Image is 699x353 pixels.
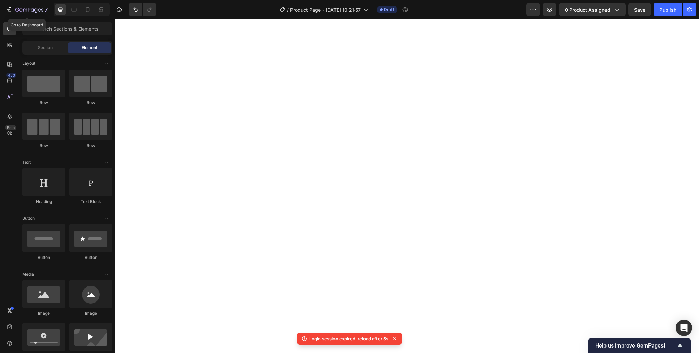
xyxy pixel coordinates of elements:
div: Heading [22,198,65,205]
input: Search Sections & Elements [22,22,112,35]
span: Text [22,159,31,165]
span: Media [22,271,34,277]
span: Save [634,7,645,13]
div: Open Intercom Messenger [676,320,692,336]
div: Text Block [69,198,112,205]
span: Layout [22,60,35,67]
div: Beta [5,125,16,130]
span: Toggle open [101,157,112,168]
div: Row [22,143,65,149]
button: 0 product assigned [559,3,626,16]
div: Publish [659,6,676,13]
div: Row [69,143,112,149]
iframe: To enrich screen reader interactions, please activate Accessibility in Grammarly extension settings [115,19,699,353]
p: Login session expired, reload after 5s [309,335,388,342]
span: Toggle open [101,269,112,280]
span: Toggle open [101,58,112,69]
div: Image [22,310,65,317]
span: Element [82,45,97,51]
button: Save [628,3,651,16]
div: Row [69,100,112,106]
span: Button [22,215,35,221]
button: Publish [654,3,682,16]
div: Image [69,310,112,317]
span: Draft [384,6,394,13]
div: Row [22,100,65,106]
span: Toggle open [101,213,112,224]
span: Help us improve GemPages! [595,342,676,349]
button: 7 [3,3,51,16]
div: Button [69,254,112,261]
span: Product Page - [DATE] 10:21:57 [290,6,361,13]
span: 0 product assigned [565,6,610,13]
div: 450 [6,73,16,78]
span: / [287,6,289,13]
div: Undo/Redo [129,3,156,16]
p: 7 [45,5,48,14]
button: Show survey - Help us improve GemPages! [595,341,684,350]
div: Button [22,254,65,261]
span: Section [38,45,53,51]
